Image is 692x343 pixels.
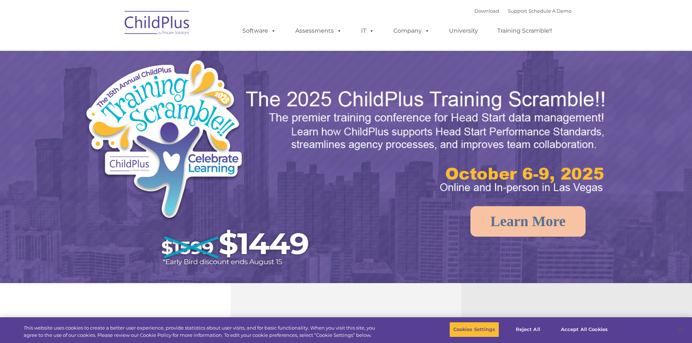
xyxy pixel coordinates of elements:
[235,24,283,38] a: Software
[672,322,688,338] button: Close
[101,48,123,53] span: Last name
[449,322,499,337] button: Cookies Settings
[101,78,132,83] span: Phone number
[474,8,571,14] font: |
[490,24,559,38] a: Training Scramble!!
[505,322,551,337] button: Reject All
[474,8,499,14] a: Download
[24,324,381,339] div: This website uses cookies to create a better user experience, provide statistics about user visit...
[529,8,571,14] a: Schedule A Demo
[386,24,437,38] a: Company
[288,24,349,38] a: Assessments
[354,24,381,38] a: IT
[470,206,586,237] a: Learn More
[442,24,485,38] a: University
[508,8,527,14] a: Support
[121,6,194,42] img: ChildPlus by Procare Solutions
[557,322,612,337] button: Accept All Cookies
